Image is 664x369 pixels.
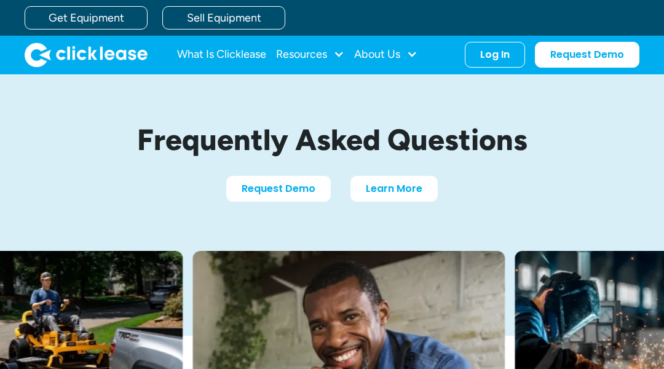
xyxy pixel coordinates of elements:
div: Log In [480,49,510,61]
h1: Frequently Asked Questions [43,124,621,156]
img: Clicklease logo [25,42,148,67]
div: Resources [276,42,344,67]
a: Request Demo [535,42,639,68]
div: About Us [354,42,417,67]
a: home [25,42,148,67]
a: What Is Clicklease [177,42,266,67]
a: Learn More [350,176,438,202]
a: Sell Equipment [162,6,285,30]
a: Request Demo [226,176,331,202]
a: Get Equipment [25,6,148,30]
